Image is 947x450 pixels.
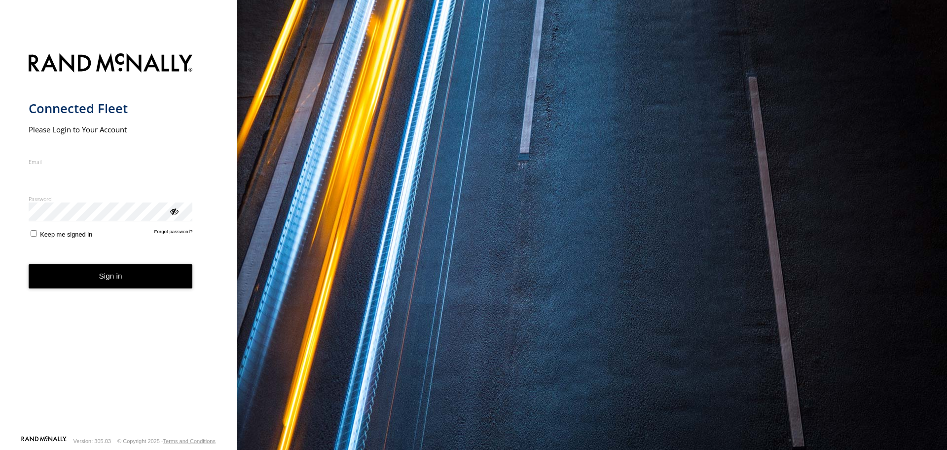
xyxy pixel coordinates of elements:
form: main [29,47,209,435]
a: Terms and Conditions [163,438,216,444]
h1: Connected Fleet [29,100,193,117]
a: Visit our Website [21,436,67,446]
a: Forgot password? [154,229,193,238]
button: Sign in [29,264,193,288]
div: ViewPassword [169,206,179,216]
div: © Copyright 2025 - [117,438,216,444]
div: Version: 305.03 [73,438,111,444]
input: Keep me signed in [31,230,37,237]
label: Email [29,158,193,165]
label: Password [29,195,193,203]
img: Rand McNally [29,51,193,77]
span: Keep me signed in [40,231,92,238]
h2: Please Login to Your Account [29,124,193,134]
